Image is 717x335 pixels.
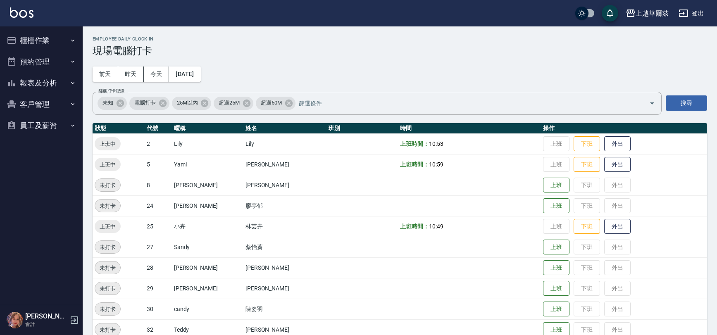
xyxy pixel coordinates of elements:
[172,175,243,195] td: [PERSON_NAME]
[543,240,569,255] button: 上班
[93,67,118,82] button: 前天
[172,97,212,110] div: 25M以內
[172,123,243,134] th: 暱稱
[98,99,118,107] span: 未知
[429,223,443,230] span: 10:49
[243,216,326,237] td: 林芸卉
[25,312,67,321] h5: [PERSON_NAME]
[541,123,707,134] th: 操作
[145,257,172,278] td: 28
[3,30,79,51] button: 櫃檯作業
[172,278,243,299] td: [PERSON_NAME]
[145,216,172,237] td: 25
[604,136,631,152] button: 外出
[145,175,172,195] td: 8
[145,278,172,299] td: 29
[95,160,121,169] span: 上班中
[3,94,79,115] button: 客戶管理
[95,202,120,210] span: 未打卡
[172,257,243,278] td: [PERSON_NAME]
[400,140,429,147] b: 上班時間：
[543,178,569,193] button: 上班
[95,264,120,272] span: 未打卡
[604,157,631,172] button: 外出
[543,260,569,276] button: 上班
[172,99,203,107] span: 25M以內
[93,45,707,57] h3: 現場電腦打卡
[243,133,326,154] td: Lily
[574,219,600,234] button: 下班
[145,123,172,134] th: 代號
[172,299,243,319] td: candy
[429,140,443,147] span: 10:53
[543,302,569,317] button: 上班
[3,72,79,94] button: 報表及分析
[95,325,120,334] span: 未打卡
[3,115,79,136] button: 員工及薪資
[243,175,326,195] td: [PERSON_NAME]
[172,237,243,257] td: Sandy
[675,6,707,21] button: 登出
[574,136,600,152] button: 下班
[118,67,144,82] button: 昨天
[144,67,169,82] button: 今天
[10,7,33,18] img: Logo
[93,123,145,134] th: 狀態
[25,321,67,328] p: 會計
[400,161,429,168] b: 上班時間：
[400,223,429,230] b: 上班時間：
[172,154,243,175] td: Yami
[543,198,569,214] button: 上班
[98,88,124,94] label: 篩選打卡記錄
[543,281,569,296] button: 上班
[646,97,659,110] button: Open
[169,67,200,82] button: [DATE]
[256,97,295,110] div: 超過50M
[243,123,326,134] th: 姓名
[3,51,79,73] button: 預約管理
[622,5,672,22] button: 上越華爾茲
[243,237,326,257] td: 蔡怡蓁
[95,284,120,293] span: 未打卡
[95,181,120,190] span: 未打卡
[429,161,443,168] span: 10:59
[214,99,245,107] span: 超過25M
[95,305,120,314] span: 未打卡
[172,195,243,216] td: [PERSON_NAME]
[129,97,169,110] div: 電腦打卡
[7,312,23,328] img: Person
[297,96,635,110] input: 篩選條件
[243,299,326,319] td: 陳姿羽
[243,278,326,299] td: [PERSON_NAME]
[95,140,121,148] span: 上班中
[172,216,243,237] td: 小卉
[93,36,707,42] h2: Employee Daily Clock In
[574,157,600,172] button: 下班
[398,123,541,134] th: 時間
[95,243,120,252] span: 未打卡
[326,123,398,134] th: 班別
[602,5,618,21] button: save
[145,299,172,319] td: 30
[129,99,161,107] span: 電腦打卡
[172,133,243,154] td: Lily
[95,222,121,231] span: 上班中
[256,99,287,107] span: 超過50M
[666,95,707,111] button: 搜尋
[243,257,326,278] td: [PERSON_NAME]
[243,195,326,216] td: 廖亭郁
[636,8,669,19] div: 上越華爾茲
[145,154,172,175] td: 5
[145,133,172,154] td: 2
[145,237,172,257] td: 27
[145,195,172,216] td: 24
[98,97,127,110] div: 未知
[604,219,631,234] button: 外出
[214,97,253,110] div: 超過25M
[243,154,326,175] td: [PERSON_NAME]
